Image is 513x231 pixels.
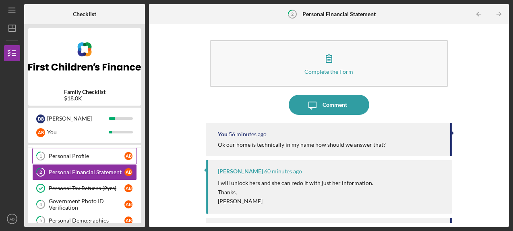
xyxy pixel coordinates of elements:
img: Product logo [28,32,141,81]
div: A B [124,152,132,160]
div: [PERSON_NAME] [218,168,263,175]
b: Family Checklist [64,89,105,95]
button: AB [4,211,20,227]
b: Checklist [73,11,96,17]
div: Complete the Form [304,69,353,75]
tspan: 4 [39,202,42,207]
p: I will unlock hers and she can redo it with just her information. [218,179,373,187]
tspan: 2 [291,11,294,17]
div: D B [36,114,45,123]
div: Comment [323,95,347,115]
button: Complete the Form [210,40,448,87]
a: 5Personal DemographicsAB [32,212,137,229]
text: AB [10,217,15,221]
tspan: 5 [39,218,42,223]
time: 2025-08-28 18:55 [264,168,302,175]
a: 2Personal Financial StatementAB [32,164,137,180]
div: $18.0K [64,95,105,102]
a: 1Personal ProfileAB [32,148,137,164]
div: You [47,125,109,139]
div: Personal Demographics [49,217,124,224]
div: [PERSON_NAME] [47,112,109,125]
a: 4Government Photo ID VerificationAB [32,196,137,212]
div: A B [36,128,45,137]
div: Personal Profile [49,153,124,159]
time: 2025-08-28 18:59 [229,131,267,137]
div: Personal Tax Returns (2yrs) [49,185,124,191]
tspan: 2 [39,170,42,175]
tspan: 1 [39,154,42,159]
p: [PERSON_NAME] [218,197,373,206]
div: A B [124,184,132,192]
button: Comment [289,95,369,115]
p: Thanks, [218,188,373,197]
div: A B [124,200,132,208]
div: A B [124,216,132,225]
div: You [218,131,228,137]
div: Government Photo ID Verification [49,198,124,211]
div: Ok our home is technically in my name how should we answer that? [218,142,386,148]
b: Personal Financial Statement [302,11,376,17]
div: A B [124,168,132,176]
a: Personal Tax Returns (2yrs)AB [32,180,137,196]
div: Personal Financial Statement [49,169,124,175]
